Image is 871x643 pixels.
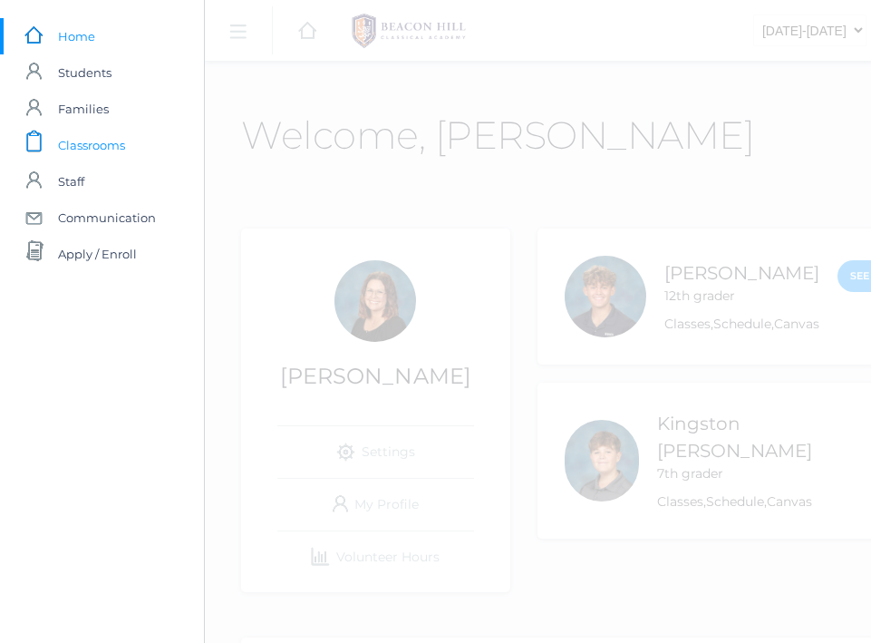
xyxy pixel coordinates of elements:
span: Families [58,91,109,127]
span: Communication [58,200,156,236]
span: Classrooms [58,127,125,163]
span: Home [58,18,95,54]
span: Staff [58,163,84,200]
span: Apply / Enroll [58,236,137,272]
span: Students [58,54,111,91]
